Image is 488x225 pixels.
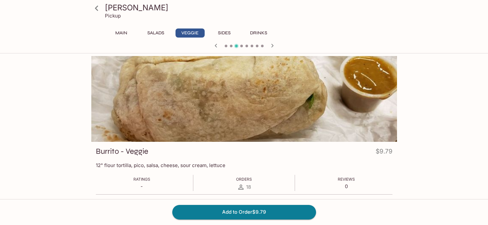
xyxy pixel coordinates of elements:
[176,28,205,38] button: Veggie
[338,177,355,182] span: Reviews
[105,13,121,19] p: Pickup
[376,146,392,159] h4: $9.79
[246,184,251,190] span: 18
[210,28,239,38] button: Sides
[105,3,394,13] h3: [PERSON_NAME]
[172,205,316,219] button: Add to Order$9.79
[133,177,150,182] span: Ratings
[133,183,150,189] p: -
[244,28,273,38] button: Drinks
[338,183,355,189] p: 0
[91,56,397,142] div: Burrito - Veggie
[141,28,170,38] button: Salads
[236,177,252,182] span: Orders
[96,146,148,156] h3: Burrito - Veggie
[107,28,136,38] button: Main
[96,162,392,168] p: 12" flour tortilla, pico, salsa, cheese, sour cream, lettuce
